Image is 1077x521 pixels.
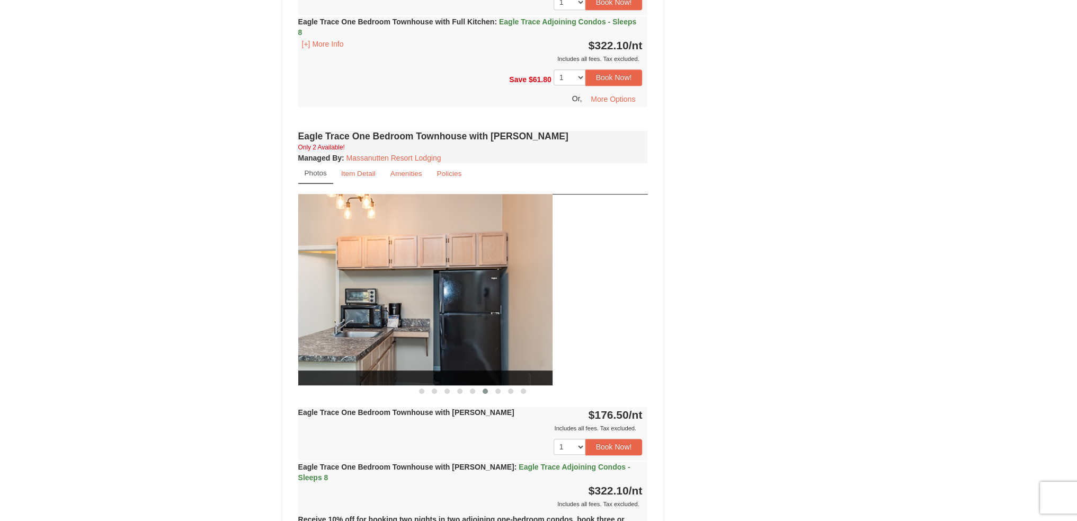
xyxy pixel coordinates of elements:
[298,408,514,417] strong: Eagle Trace One Bedroom Townhouse with [PERSON_NAME]
[298,54,643,64] div: Includes all fees. Tax excluded.
[529,75,551,84] span: $61.80
[589,39,629,51] span: $322.10
[585,69,643,85] button: Book Now!
[203,194,553,385] img: Renovated Kitchen
[589,484,629,497] span: $322.10
[430,163,468,184] a: Policies
[589,409,643,421] strong: $176.50
[334,163,382,184] a: Item Detail
[384,163,429,184] a: Amenities
[298,131,648,142] h4: Eagle Trace One Bedroom Townhouse with [PERSON_NAME]
[203,370,553,385] span: Renovated Kitchen
[509,75,527,84] span: Save
[298,163,333,184] a: Photos
[514,463,517,471] span: :
[298,154,344,162] strong: :
[437,170,461,178] small: Policies
[298,423,643,434] div: Includes all fees. Tax excluded.
[298,144,345,151] small: Only 2 Available!
[584,91,642,107] button: More Options
[585,439,643,455] button: Book Now!
[346,154,441,162] a: Massanutten Resort Lodging
[298,463,630,482] strong: Eagle Trace One Bedroom Townhouse with [PERSON_NAME]
[298,17,637,37] strong: Eagle Trace One Bedroom Townhouse with Full Kitchen
[390,170,422,178] small: Amenities
[629,39,643,51] span: /nt
[629,484,643,497] span: /nt
[298,154,342,162] span: Managed By
[341,170,376,178] small: Item Detail
[494,17,497,26] span: :
[572,94,582,102] span: Or,
[298,38,348,50] button: [+] More Info
[629,409,643,421] span: /nt
[298,463,630,482] span: Eagle Trace Adjoining Condos - Sleeps 8
[305,169,327,177] small: Photos
[298,499,643,509] div: Includes all fees. Tax excluded.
